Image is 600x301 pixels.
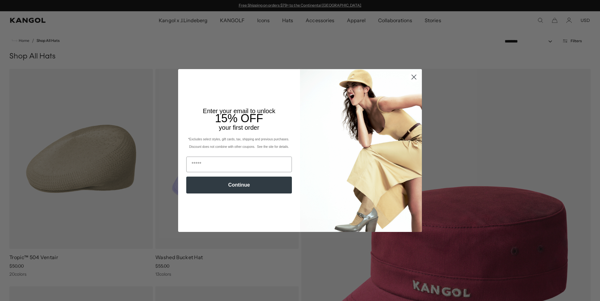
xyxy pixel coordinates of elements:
img: 93be19ad-e773-4382-80b9-c9d740c9197f.jpeg [300,69,422,232]
span: *Excludes select styles, gift cards, tax, shipping and previous purchases. Discount does not comb... [188,138,290,148]
span: your first order [219,124,259,131]
button: Continue [186,177,292,193]
input: Email [186,157,292,172]
button: Close dialog [408,72,419,83]
span: 15% OFF [215,112,263,125]
span: Enter your email to unlock [203,108,275,114]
